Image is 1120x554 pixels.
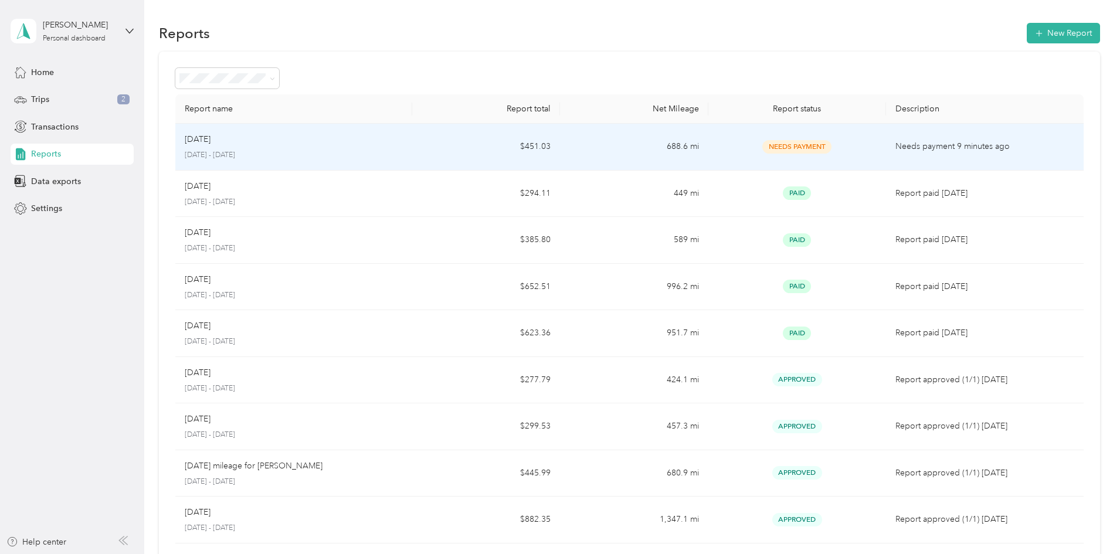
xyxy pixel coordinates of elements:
div: Report status [718,104,877,114]
td: $882.35 [412,497,560,543]
p: Report paid [DATE] [895,233,1074,246]
p: [DATE] - [DATE] [185,197,403,208]
span: Trips [31,93,49,106]
p: Report approved (1/1) [DATE] [895,373,1074,386]
button: New Report [1027,23,1100,43]
p: [DATE] - [DATE] [185,430,403,440]
iframe: Everlance-gr Chat Button Frame [1054,488,1120,554]
td: $451.03 [412,124,560,171]
td: 457.3 mi [560,403,708,450]
span: 2 [117,94,130,105]
p: Report paid [DATE] [895,280,1074,293]
p: [DATE] - [DATE] [185,477,403,487]
th: Report name [175,94,412,124]
td: $623.36 [412,310,560,357]
td: $652.51 [412,264,560,311]
p: [DATE] - [DATE] [185,383,403,394]
td: 424.1 mi [560,357,708,404]
p: Report paid [DATE] [895,187,1074,200]
span: Approved [772,420,822,433]
p: [DATE] - [DATE] [185,337,403,347]
th: Description [886,94,1084,124]
p: [DATE] - [DATE] [185,243,403,254]
p: Report paid [DATE] [895,327,1074,339]
td: $299.53 [412,403,560,450]
p: [DATE] [185,273,211,286]
button: Help center [6,536,66,548]
span: Needs Payment [762,140,831,154]
span: Home [31,66,54,79]
td: $445.99 [412,450,560,497]
p: [DATE] [185,506,211,519]
td: 996.2 mi [560,264,708,311]
span: Approved [772,513,822,526]
span: Transactions [31,121,79,133]
td: 449 mi [560,171,708,217]
span: Paid [783,280,811,293]
p: [DATE] [185,133,211,146]
span: Settings [31,202,62,215]
p: [DATE] mileage for [PERSON_NAME] [185,460,323,473]
p: [DATE] [185,366,211,379]
span: Paid [783,233,811,247]
p: [DATE] - [DATE] [185,150,403,161]
span: Data exports [31,175,81,188]
td: $294.11 [412,171,560,217]
p: Report approved (1/1) [DATE] [895,513,1074,526]
span: Approved [772,466,822,480]
p: Report approved (1/1) [DATE] [895,467,1074,480]
td: $277.79 [412,357,560,404]
td: $385.80 [412,217,560,264]
p: Report approved (1/1) [DATE] [895,420,1074,433]
th: Report total [412,94,560,124]
p: [DATE] [185,413,211,426]
p: [DATE] [185,320,211,332]
p: [DATE] [185,226,211,239]
td: 680.9 mi [560,450,708,497]
span: Approved [772,373,822,386]
p: [DATE] - [DATE] [185,290,403,301]
p: [DATE] [185,180,211,193]
p: [DATE] - [DATE] [185,523,403,533]
span: Paid [783,186,811,200]
td: 589 mi [560,217,708,264]
td: 688.6 mi [560,124,708,171]
p: Needs payment 9 minutes ago [895,140,1074,153]
span: Paid [783,327,811,340]
td: 951.7 mi [560,310,708,357]
span: Reports [31,148,61,160]
td: 1,347.1 mi [560,497,708,543]
th: Net Mileage [560,94,708,124]
h1: Reports [159,27,210,39]
div: [PERSON_NAME] [43,19,116,31]
div: Personal dashboard [43,35,106,42]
